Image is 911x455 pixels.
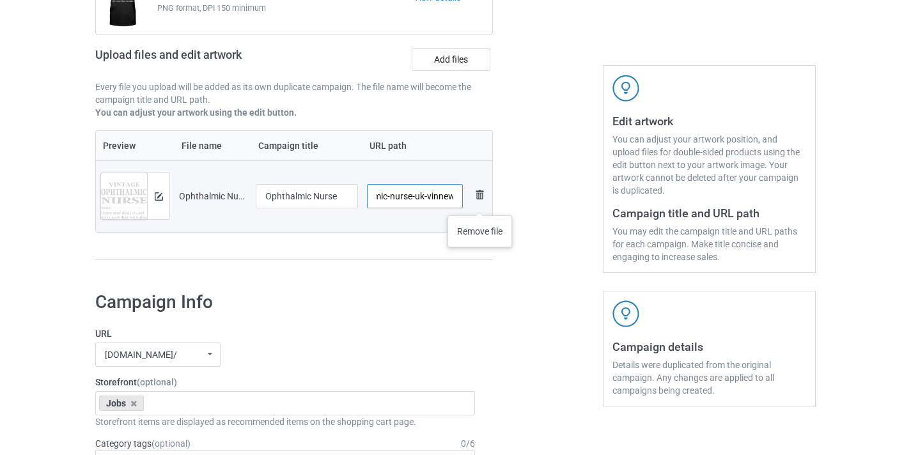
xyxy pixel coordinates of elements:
[137,377,177,387] span: (optional)
[95,327,475,340] label: URL
[448,215,512,247] div: Remove file
[155,192,163,201] img: svg+xml;base64,PD94bWwgdmVyc2lvbj0iMS4wIiBlbmNvZGluZz0iVVRGLTgiPz4KPHN2ZyB3aWR0aD0iMTRweCIgaGVpZ2...
[96,131,175,160] th: Preview
[612,359,806,397] div: Details were duplicated from the original campaign. Any changes are applied to all campaigns bein...
[461,437,475,450] div: 0 / 6
[612,114,806,128] h3: Edit artwork
[95,376,475,389] label: Storefront
[472,187,487,203] img: svg+xml;base64,PD94bWwgdmVyc2lvbj0iMS4wIiBlbmNvZGluZz0iVVRGLTgiPz4KPHN2ZyB3aWR0aD0iMjhweCIgaGVpZ2...
[95,48,334,72] h2: Upload files and edit artwork
[612,206,806,220] h3: Campaign title and URL path
[99,396,144,411] div: Jobs
[95,291,475,314] h1: Campaign Info
[95,107,297,118] b: You can adjust your artwork using the edit button.
[95,437,191,450] label: Category tags
[95,81,493,106] p: Every file you upload will be added as its own duplicate campaign. The file name will become the ...
[612,133,806,197] div: You can adjust your artwork position, and upload files for double-sided products using the edit b...
[251,131,362,160] th: Campaign title
[612,75,639,102] img: svg+xml;base64,PD94bWwgdmVyc2lvbj0iMS4wIiBlbmNvZGluZz0iVVRGLTgiPz4KPHN2ZyB3aWR0aD0iNDJweCIgaGVpZ2...
[157,2,414,15] span: PNG format, DPI 150 minimum
[95,415,475,428] div: Storefront items are displayed as recommended items on the shopping cart page.
[105,350,177,359] div: [DOMAIN_NAME]/
[612,300,639,327] img: svg+xml;base64,PD94bWwgdmVyc2lvbj0iMS4wIiBlbmNvZGluZz0iVVRGLTgiPz4KPHN2ZyB3aWR0aD0iNDJweCIgaGVpZ2...
[179,190,247,203] div: Ophthalmic Nurse UK-VinNew.png
[175,131,251,160] th: File name
[101,173,147,228] img: original.png
[412,48,490,71] label: Add files
[612,225,806,263] div: You may edit the campaign title and URL paths for each campaign. Make title concise and engaging ...
[612,339,806,354] h3: Campaign details
[152,438,191,449] span: (optional)
[362,131,468,160] th: URL path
